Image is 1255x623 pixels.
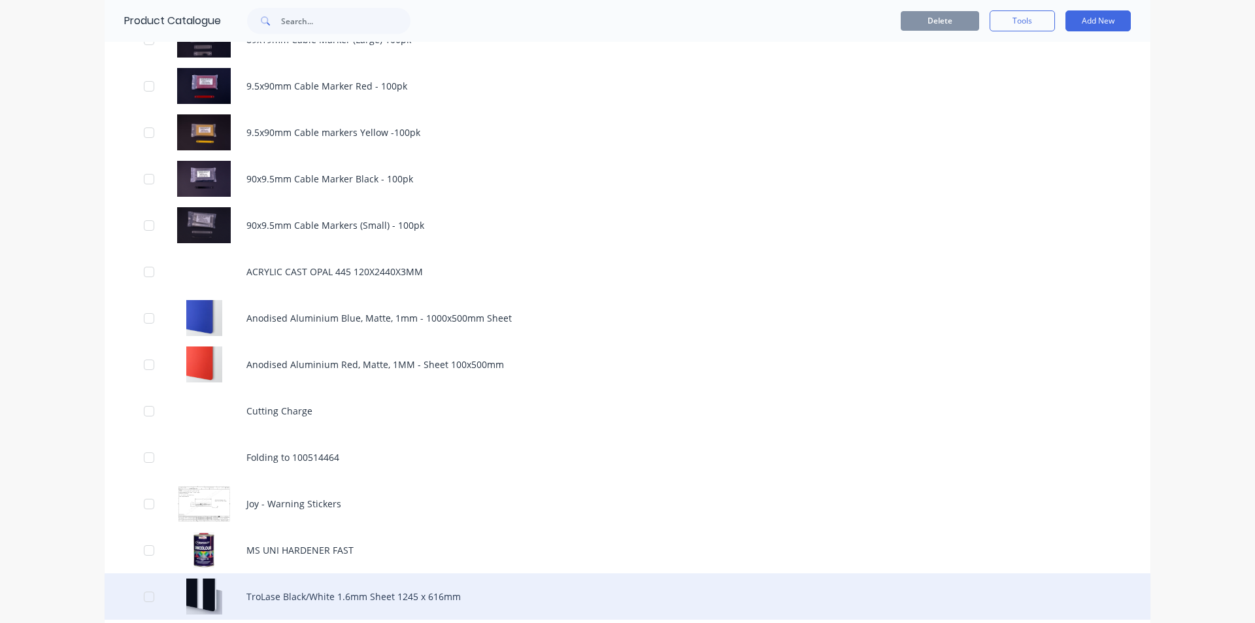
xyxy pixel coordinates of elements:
[105,434,1150,480] div: Folding to 100514464
[105,573,1150,620] div: TroLase Black/White 1.6mm Sheet 1245 x 616mmTroLase Black/White 1.6mm Sheet 1245 x 616mm
[105,341,1150,388] div: Anodised Aluminium Red, Matte, 1MM - Sheet 100x500mmAnodised Aluminium Red, Matte, 1MM - Sheet 10...
[105,109,1150,156] div: 9.5x90mm Cable markers Yellow -100pk9.5x90mm Cable markers Yellow -100pk
[105,388,1150,434] div: Cutting Charge
[105,63,1150,109] div: 9.5x90mm Cable Marker Red - 100pk9.5x90mm Cable Marker Red - 100pk
[901,11,979,31] button: Delete
[105,480,1150,527] div: Joy - Warning StickersJoy - Warning Stickers
[105,295,1150,341] div: Anodised Aluminium Blue, Matte, 1mm - 1000x500mm SheetAnodised Aluminium Blue, Matte, 1mm - 1000x...
[990,10,1055,31] button: Tools
[105,248,1150,295] div: ACRYLIC CAST OPAL 445 120X2440X3MM
[105,202,1150,248] div: 90x9.5mm Cable Markers (Small) - 100pk90x9.5mm Cable Markers (Small) - 100pk
[105,527,1150,573] div: MS UNI HARDENER FASTMS UNI HARDENER FAST
[1065,10,1131,31] button: Add New
[281,8,410,34] input: Search...
[105,156,1150,202] div: 90x9.5mm Cable Marker Black - 100pk90x9.5mm Cable Marker Black - 100pk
